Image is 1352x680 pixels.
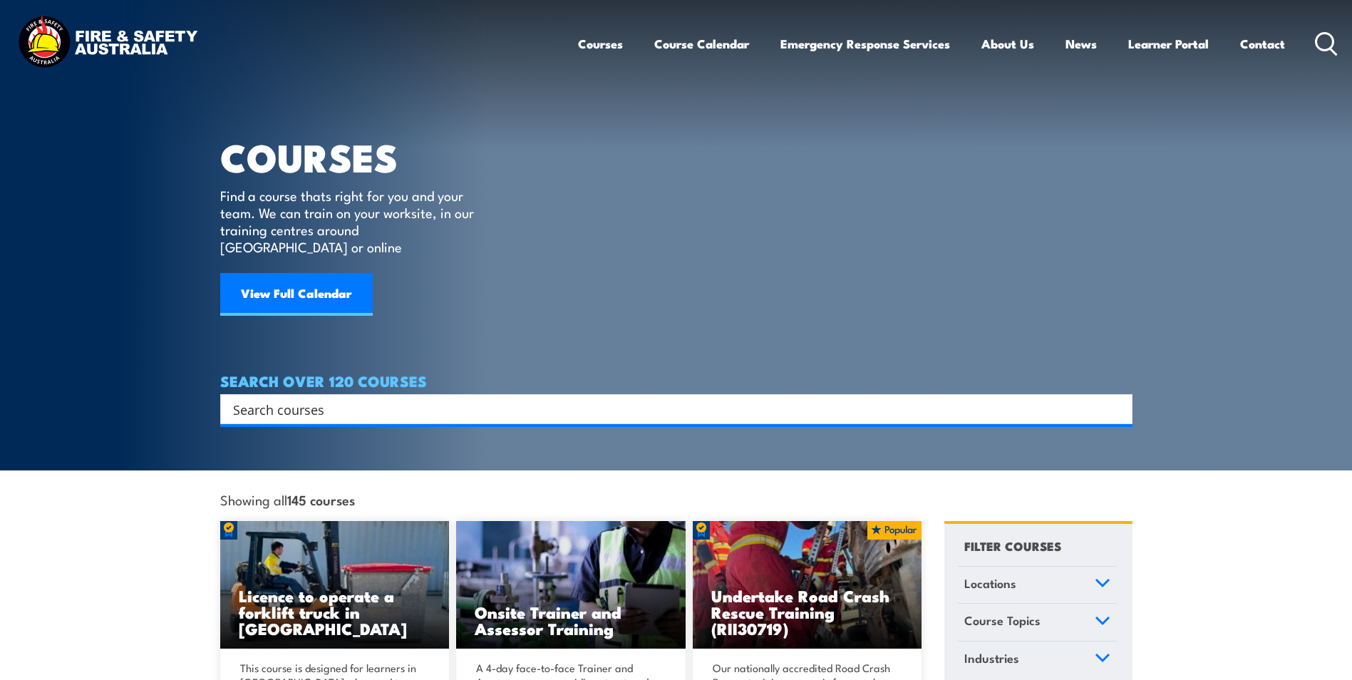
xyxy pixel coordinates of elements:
a: Emergency Response Services [780,25,950,63]
form: Search form [236,399,1104,419]
a: Contact [1240,25,1285,63]
img: Safety For Leaders [456,521,686,649]
a: News [1065,25,1097,63]
h3: Licence to operate a forklift truck in [GEOGRAPHIC_DATA] [239,587,431,637]
h4: FILTER COURSES [964,536,1061,555]
h3: Undertake Road Crash Rescue Training (RII30719) [711,587,904,637]
a: Courses [578,25,623,63]
span: Course Topics [964,611,1041,630]
img: Road Crash Rescue Training [693,521,922,649]
a: View Full Calendar [220,273,373,316]
span: Showing all [220,492,355,507]
span: Locations [964,574,1016,593]
a: Undertake Road Crash Rescue Training (RII30719) [693,521,922,649]
p: Find a course thats right for you and your team. We can train on your worksite, in our training c... [220,187,480,255]
h4: SEARCH OVER 120 COURSES [220,373,1132,388]
a: Locations [958,567,1117,604]
span: Industries [964,649,1019,668]
button: Search magnifier button [1108,399,1127,419]
a: Learner Portal [1128,25,1209,63]
a: Onsite Trainer and Assessor Training [456,521,686,649]
a: Licence to operate a forklift truck in [GEOGRAPHIC_DATA] [220,521,450,649]
a: Course Topics [958,604,1117,641]
strong: 145 courses [287,490,355,509]
h3: Onsite Trainer and Assessor Training [475,604,667,637]
input: Search input [233,398,1101,420]
a: Industries [958,642,1117,679]
a: Course Calendar [654,25,749,63]
a: About Us [981,25,1034,63]
h1: COURSES [220,140,495,173]
img: Licence to operate a forklift truck Training [220,521,450,649]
